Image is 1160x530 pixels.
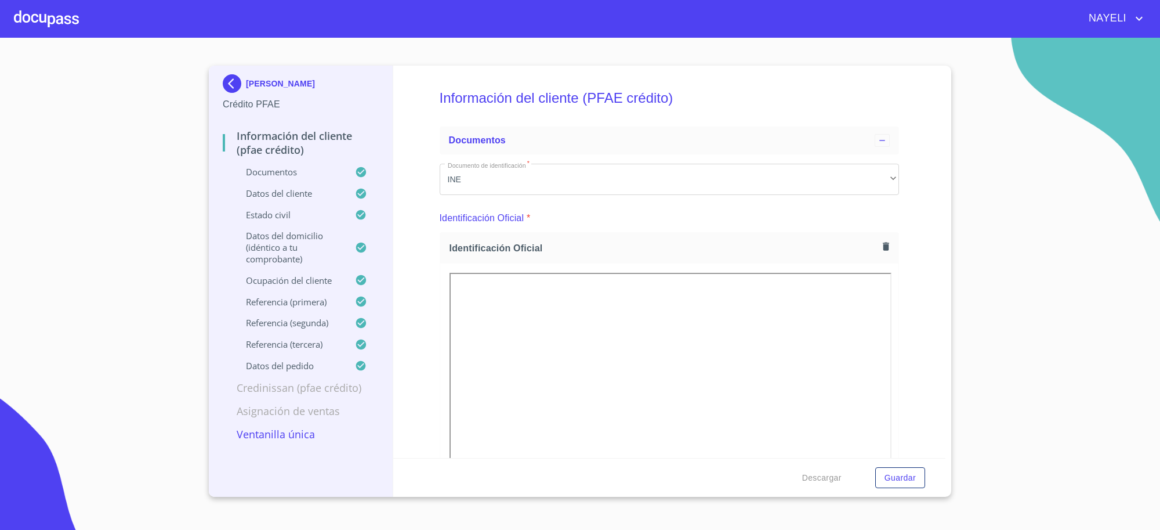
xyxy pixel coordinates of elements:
[223,129,379,157] p: Información del cliente (PFAE crédito)
[223,404,379,418] p: Asignación de Ventas
[449,242,878,254] span: Identificación Oficial
[223,74,246,93] img: Docupass spot blue
[223,296,355,308] p: Referencia (primera)
[223,230,355,265] p: Datos del domicilio (idéntico a tu comprobante)
[884,471,916,485] span: Guardar
[223,74,379,98] div: [PERSON_NAME]
[440,127,900,154] div: Documentos
[797,467,846,489] button: Descargar
[223,166,355,178] p: Documentos
[223,317,355,329] p: Referencia (segunda)
[802,471,842,485] span: Descargar
[223,275,355,286] p: Ocupación del Cliente
[875,467,925,489] button: Guardar
[440,74,900,122] h5: Información del cliente (PFAE crédito)
[223,360,355,372] p: Datos del pedido
[223,98,379,111] p: Crédito PFAE
[223,209,355,221] p: Estado Civil
[440,164,900,195] div: INE
[449,135,506,145] span: Documentos
[223,381,379,395] p: Credinissan (PFAE crédito)
[223,427,379,441] p: Ventanilla única
[223,188,355,199] p: Datos del cliente
[1080,9,1132,28] span: NAYELI
[223,338,355,350] p: Referencia (tercera)
[440,211,524,225] p: Identificación Oficial
[1080,9,1146,28] button: account of current user
[246,79,315,88] p: [PERSON_NAME]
